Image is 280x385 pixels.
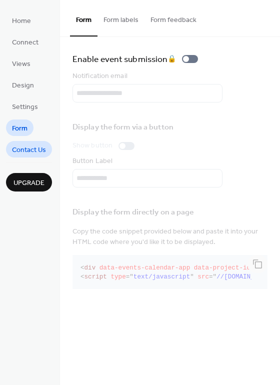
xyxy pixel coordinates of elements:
[6,55,36,71] a: Views
[12,37,38,48] span: Connect
[12,16,31,26] span: Home
[12,145,46,155] span: Contact Us
[12,80,34,91] span: Design
[12,123,27,134] span: Form
[12,59,30,69] span: Views
[6,141,52,157] a: Contact Us
[12,102,38,112] span: Settings
[6,12,37,28] a: Home
[6,76,40,93] a: Design
[6,98,44,114] a: Settings
[6,119,33,136] a: Form
[6,33,44,50] a: Connect
[6,173,52,191] button: Upgrade
[13,178,44,188] span: Upgrade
